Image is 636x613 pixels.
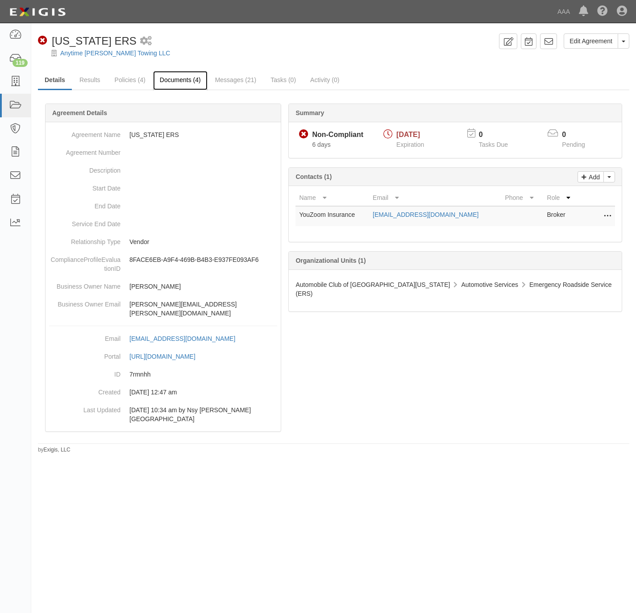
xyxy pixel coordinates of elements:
i: Non-Compliant [299,130,308,139]
dd: [DATE] 10:34 am by Nsy [PERSON_NAME][GEOGRAPHIC_DATA] [49,401,277,428]
dt: ID [49,365,121,379]
i: Help Center - Complianz [597,6,608,17]
i: 1 scheduled workflow [140,37,152,46]
b: Agreement Details [52,109,107,116]
a: AAA [553,3,574,21]
dd: [US_STATE] ERS [49,126,277,144]
a: Policies (4) [108,71,152,89]
a: Tasks (0) [264,71,303,89]
dt: Last Updated [49,401,121,414]
a: Exigis, LLC [44,447,71,453]
a: Add [578,171,604,182]
dt: Business Owner Name [49,278,121,291]
div: [EMAIL_ADDRESS][DOMAIN_NAME] [129,334,235,343]
a: Results [73,71,107,89]
td: Broker [544,206,579,226]
dt: ComplianceProfileEvaluationID [49,251,121,273]
dd: Vendor [49,233,277,251]
dt: Email [49,330,121,343]
th: Email [369,190,501,206]
a: Anytime [PERSON_NAME] Towing LLC [60,50,170,57]
div: Non-Compliant [312,130,363,140]
span: Automobile Club of [GEOGRAPHIC_DATA][US_STATE] [295,281,450,288]
td: YouZoom Insurance [295,206,369,226]
span: [DATE] [396,131,420,138]
div: 119 [12,59,28,67]
p: Add [586,172,600,182]
small: by [38,446,71,454]
p: 8FACE6EB-A9F4-469B-B4B3-E937FE093AF6 [129,255,277,264]
a: Activity (0) [303,71,346,89]
a: [URL][DOMAIN_NAME] [129,353,205,360]
a: Documents (4) [153,71,208,90]
th: Phone [501,190,543,206]
span: Automotive Services [461,281,518,288]
p: [PERSON_NAME][EMAIL_ADDRESS][PERSON_NAME][DOMAIN_NAME] [129,300,277,318]
th: Role [544,190,579,206]
span: [US_STATE] ERS [52,35,137,47]
dt: Business Owner Email [49,295,121,309]
dt: Relationship Type [49,233,121,246]
p: [PERSON_NAME] [129,282,277,291]
b: Organizational Units (1) [295,257,366,264]
dt: Agreement Number [49,144,121,157]
a: [EMAIL_ADDRESS][DOMAIN_NAME] [373,211,478,218]
a: Details [38,71,72,90]
dt: Created [49,383,121,397]
dd: [DATE] 12:47 am [49,383,277,401]
dt: Start Date [49,179,121,193]
dt: Agreement Name [49,126,121,139]
b: Contacts (1) [295,173,332,180]
div: California ERS [38,33,137,49]
span: Pending [562,141,585,148]
img: logo-5460c22ac91f19d4615b14bd174203de0afe785f0fc80cf4dbbc73dc1793850b.png [7,4,68,20]
a: [EMAIL_ADDRESS][DOMAIN_NAME] [129,335,245,342]
span: Tasks Due [479,141,508,148]
b: Summary [295,109,324,116]
p: 0 [479,130,519,140]
span: Expiration [396,141,424,148]
dt: Portal [49,348,121,361]
dt: Description [49,162,121,175]
i: Non-Compliant [38,36,47,46]
dt: Service End Date [49,215,121,228]
span: Since 09/10/2025 [312,141,330,148]
dt: End Date [49,197,121,211]
th: Name [295,190,369,206]
p: 0 [562,130,596,140]
a: Messages (21) [208,71,263,89]
dd: 7rmnhh [49,365,277,383]
a: Edit Agreement [564,33,618,49]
